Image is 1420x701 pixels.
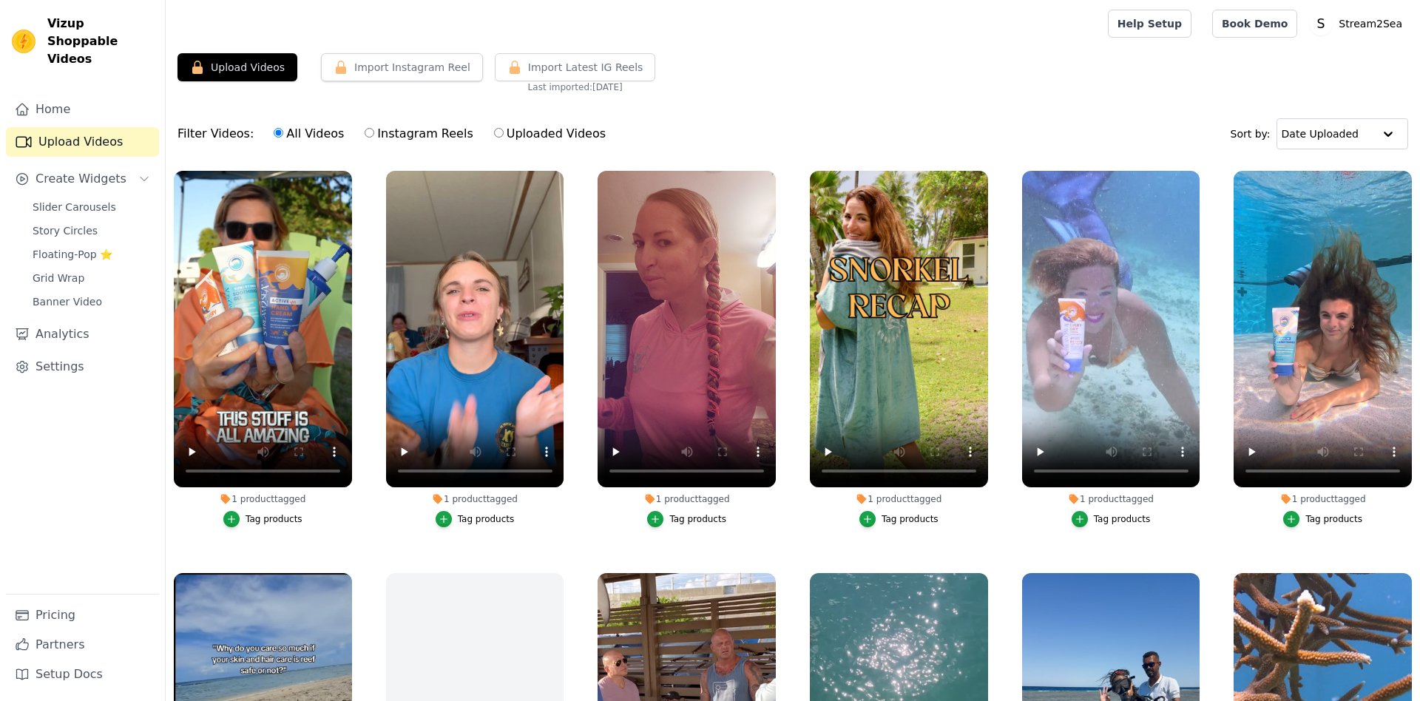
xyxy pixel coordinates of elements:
span: Last imported: [DATE] [528,81,623,93]
div: Tag products [1094,513,1151,525]
a: Home [6,95,159,124]
text: S [1317,16,1325,31]
div: 1 product tagged [598,493,776,505]
div: Tag products [882,513,939,525]
input: Uploaded Videos [494,128,504,138]
a: Settings [6,352,159,382]
span: Create Widgets [35,170,126,188]
div: 1 product tagged [810,493,988,505]
button: Tag products [1072,511,1151,527]
div: Sort by: [1231,118,1409,149]
div: Tag products [246,513,302,525]
div: Tag products [669,513,726,525]
a: Book Demo [1212,10,1297,38]
button: Import Latest IG Reels [495,53,656,81]
a: Slider Carousels [24,197,159,217]
span: Banner Video [33,294,102,309]
a: Floating-Pop ⭐ [24,244,159,265]
span: Story Circles [33,223,98,238]
label: Instagram Reels [364,124,473,143]
button: Import Instagram Reel [321,53,483,81]
span: Slider Carousels [33,200,116,214]
span: Import Latest IG Reels [528,60,643,75]
div: 1 product tagged [1234,493,1412,505]
div: Tag products [1305,513,1362,525]
a: Story Circles [24,220,159,241]
a: Setup Docs [6,660,159,689]
button: Tag products [859,511,939,527]
button: Create Widgets [6,164,159,194]
img: Vizup [12,30,35,53]
button: Tag products [436,511,515,527]
button: Tag products [223,511,302,527]
div: 1 product tagged [174,493,352,505]
button: Tag products [1283,511,1362,527]
span: Grid Wrap [33,271,84,285]
a: Partners [6,630,159,660]
input: All Videos [274,128,283,138]
button: Upload Videos [177,53,297,81]
a: Help Setup [1108,10,1191,38]
a: Pricing [6,600,159,630]
a: Grid Wrap [24,268,159,288]
label: All Videos [273,124,345,143]
span: Vizup Shoppable Videos [47,15,153,68]
span: Floating-Pop ⭐ [33,247,112,262]
a: Upload Videos [6,127,159,157]
div: Tag products [458,513,515,525]
div: 1 product tagged [386,493,564,505]
div: Filter Videos: [177,117,614,151]
button: Tag products [647,511,726,527]
a: Banner Video [24,291,159,312]
label: Uploaded Videos [493,124,606,143]
button: S Stream2Sea [1309,10,1408,37]
div: 1 product tagged [1022,493,1200,505]
input: Instagram Reels [365,128,374,138]
a: Analytics [6,319,159,349]
p: Stream2Sea [1333,10,1408,37]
